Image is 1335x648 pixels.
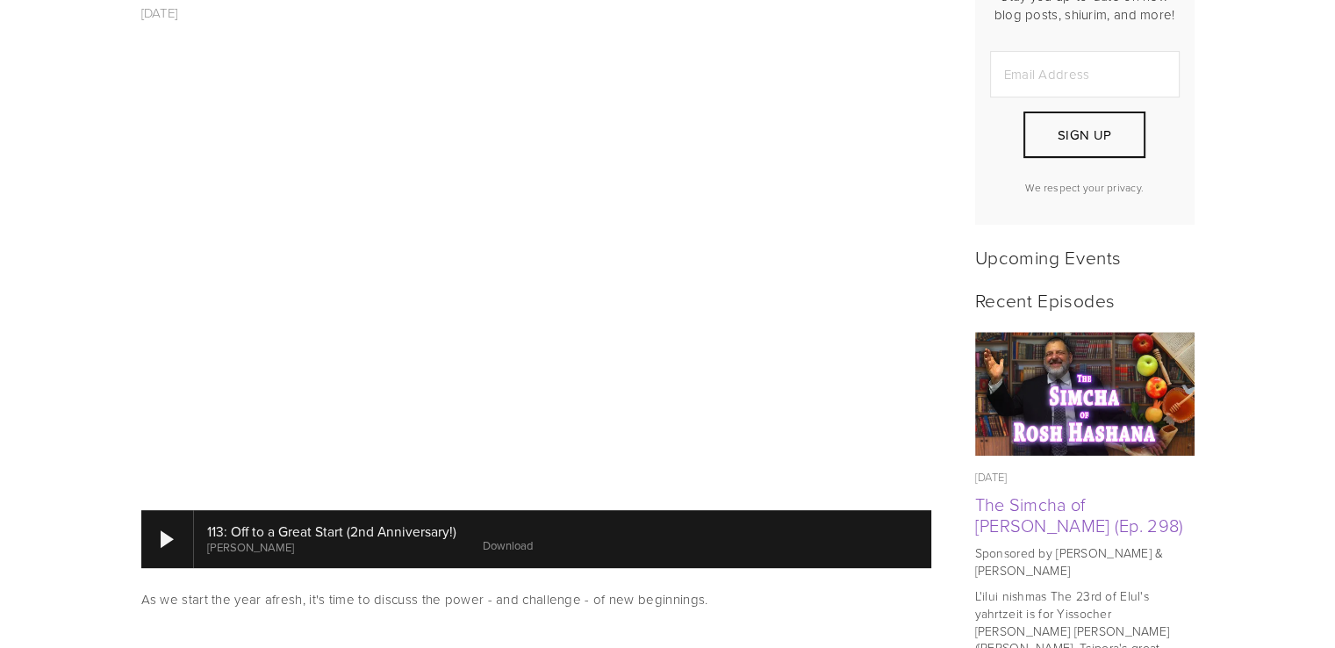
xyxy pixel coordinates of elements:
[975,492,1184,537] a: The Simcha of [PERSON_NAME] (Ep. 298)
[990,51,1180,97] input: Email Address
[975,332,1195,456] a: The Simcha of Rosh Hashana (Ep. 298)
[483,537,533,553] a: Download
[974,332,1195,456] img: The Simcha of Rosh Hashana (Ep. 298)
[975,246,1195,268] h2: Upcoming Events
[141,4,178,22] a: [DATE]
[1023,112,1145,158] button: Sign Up
[141,45,931,489] iframe: <br/>
[975,469,1008,485] time: [DATE]
[975,289,1195,311] h2: Recent Episodes
[975,544,1195,579] p: Sponsored by [PERSON_NAME] & [PERSON_NAME]
[1058,126,1111,144] span: Sign Up
[141,589,931,610] p: As we start the year afresh, it's time to discuss the power - and challenge - of new beginnings.
[990,180,1180,195] p: We respect your privacy.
